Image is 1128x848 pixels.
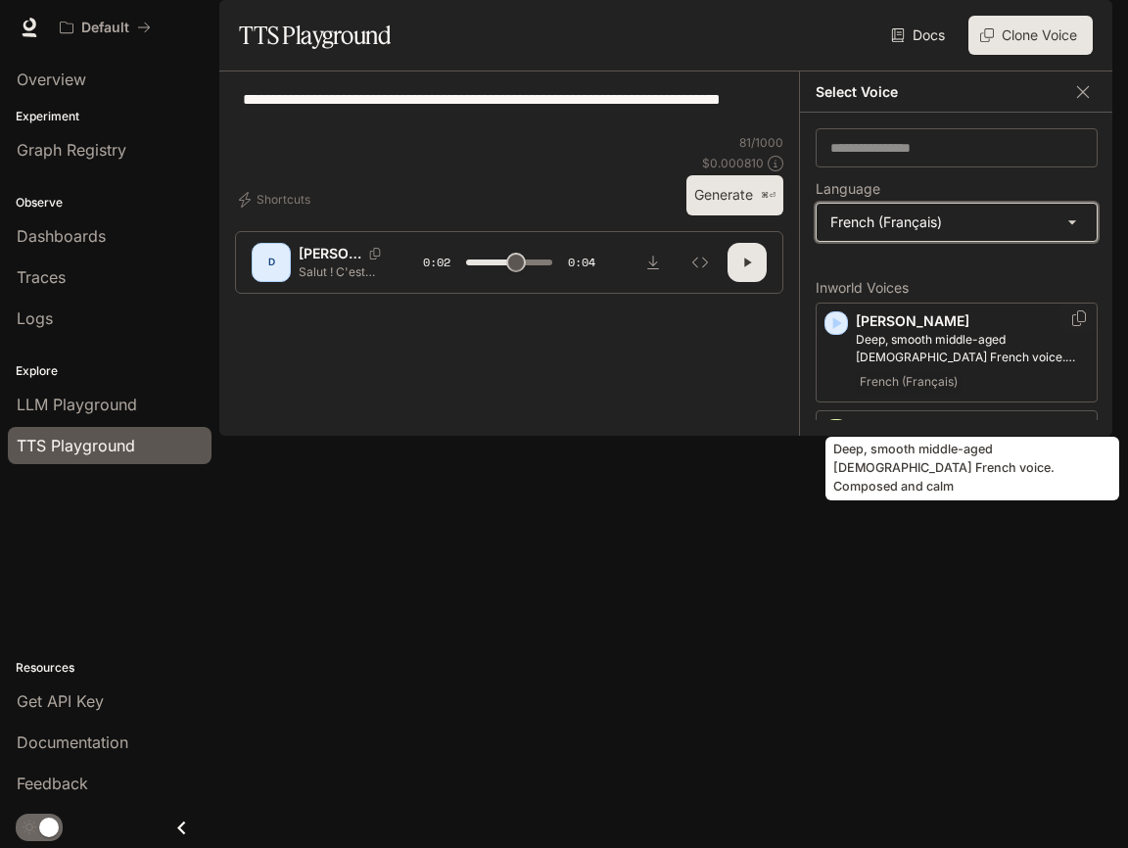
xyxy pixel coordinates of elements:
button: Inspect [681,243,720,282]
p: ⌘⏎ [761,190,775,202]
span: French (Français) [856,370,962,394]
button: All workspaces [51,8,160,47]
div: French (Français) [817,204,1097,241]
button: Download audio [634,243,673,282]
button: Copy Voice ID [361,248,389,259]
h1: TTS Playground [239,16,391,55]
p: $ 0.000810 [702,155,764,171]
p: Salut ! C'est [PERSON_NAME], recruteur chez Omogen. Avez-vous deux minutes pour discuter ? [299,263,393,280]
p: [PERSON_NAME] [856,311,1089,331]
p: [PERSON_NAME] [856,419,1089,439]
button: Clone Voice [968,16,1093,55]
span: 0:02 [423,253,450,272]
button: Generate⌘⏎ [686,175,783,215]
p: Default [81,20,129,36]
p: [PERSON_NAME] [299,244,361,263]
p: Language [816,182,880,196]
a: Docs [887,16,953,55]
div: Deep, smooth middle-aged [DEMOGRAPHIC_DATA] French voice. Composed and calm [825,437,1119,500]
p: Inworld Voices [816,281,1098,295]
button: Shortcuts [235,184,318,215]
button: Copy Voice ID [1069,310,1089,326]
p: Deep, smooth middle-aged male French voice. Composed and calm [856,331,1089,366]
span: 0:04 [568,253,595,272]
p: 81 / 1000 [739,134,783,151]
div: D [256,247,287,278]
